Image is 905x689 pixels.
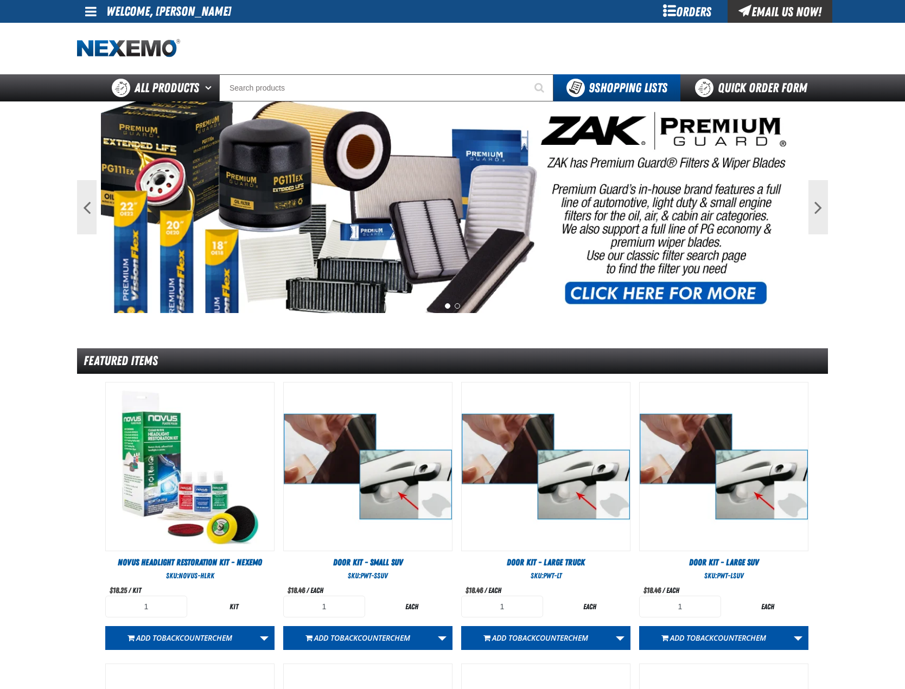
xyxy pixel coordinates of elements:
[462,382,630,551] : View Details of the Door Kit - Large Truck
[283,596,365,617] input: Product Quantity
[717,571,744,580] span: PWT-LSUV
[219,74,553,101] input: Search
[314,633,410,643] span: Add to
[639,596,721,617] input: Product Quantity
[696,633,766,643] span: BACKCOUNTERCHEM
[462,382,630,551] img: Door Kit - Large Truck
[589,80,595,95] strong: 9
[284,382,452,551] : View Details of the Door Kit - Small SUV
[105,596,187,617] input: Product Quantity
[135,78,199,98] span: All Products
[640,382,808,551] : View Details of the Door Kit - Large SUV
[162,633,232,643] span: BACKCOUNTERCHEM
[492,633,588,643] span: Add to
[455,303,460,309] button: 2 of 2
[307,586,309,595] span: /
[360,571,388,580] span: PWT-SSUV
[808,180,828,234] button: Next
[106,382,274,551] img: Novus Headlight Restoration Kit - Nexemo
[680,74,827,101] a: Quick Order Form
[461,557,630,569] a: Door Kit - Large Truck
[283,626,432,650] button: Add toBACKCOUNTERCHEM
[788,626,808,650] a: More Actions
[106,382,274,551] : View Details of the Novus Headlight Restoration Kit - Nexemo
[77,348,828,374] div: Featured Items
[461,596,543,617] input: Product Quantity
[726,602,808,612] div: each
[105,571,275,581] div: SKU:
[589,80,667,95] span: Shopping Lists
[610,626,630,650] a: More Actions
[549,602,630,612] div: each
[179,571,214,580] span: NOVUS-HLRK
[105,557,275,569] a: Novus Headlight Restoration Kit - Nexemo
[488,586,501,595] span: each
[518,633,588,643] span: BACKCOUNTERCHEM
[77,180,97,234] button: Previous
[132,586,141,595] span: kit
[288,586,305,595] span: $18.46
[507,557,585,567] span: Door Kit - Large Truck
[284,382,452,551] img: Door Kit - Small SUV
[643,586,661,595] span: $18.46
[340,633,410,643] span: BACKCOUNTERCHEM
[432,626,452,650] a: More Actions
[543,571,562,580] span: PWT-LT
[466,586,483,595] span: $18.46
[662,586,665,595] span: /
[666,586,679,595] span: each
[485,586,487,595] span: /
[283,557,452,569] a: Door Kit - Small SUV
[129,586,131,595] span: /
[283,571,452,581] div: SKU:
[105,626,254,650] button: Add toBACKCOUNTERCHEM
[639,571,808,581] div: SKU:
[201,74,219,101] button: Open All Products pages
[689,557,759,567] span: Door Kit - Large SUV
[670,633,766,643] span: Add to
[193,602,275,612] div: kit
[526,74,553,101] button: Start Searching
[461,571,630,581] div: SKU:
[136,633,232,643] span: Add to
[461,626,610,650] button: Add toBACKCOUNTERCHEM
[77,39,180,58] img: Nexemo logo
[371,602,452,612] div: each
[310,586,323,595] span: each
[640,382,808,551] img: Door Kit - Large SUV
[110,586,127,595] span: $18.25
[333,557,403,567] span: Door Kit - Small SUV
[118,557,262,567] span: Novus Headlight Restoration Kit - Nexemo
[254,626,275,650] a: More Actions
[639,557,808,569] a: Door Kit - Large SUV
[101,101,804,313] img: PG Filters & Wipers
[445,303,450,309] button: 1 of 2
[553,74,680,101] button: You have 9 Shopping Lists. Open to view details
[639,626,788,650] button: Add toBACKCOUNTERCHEM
